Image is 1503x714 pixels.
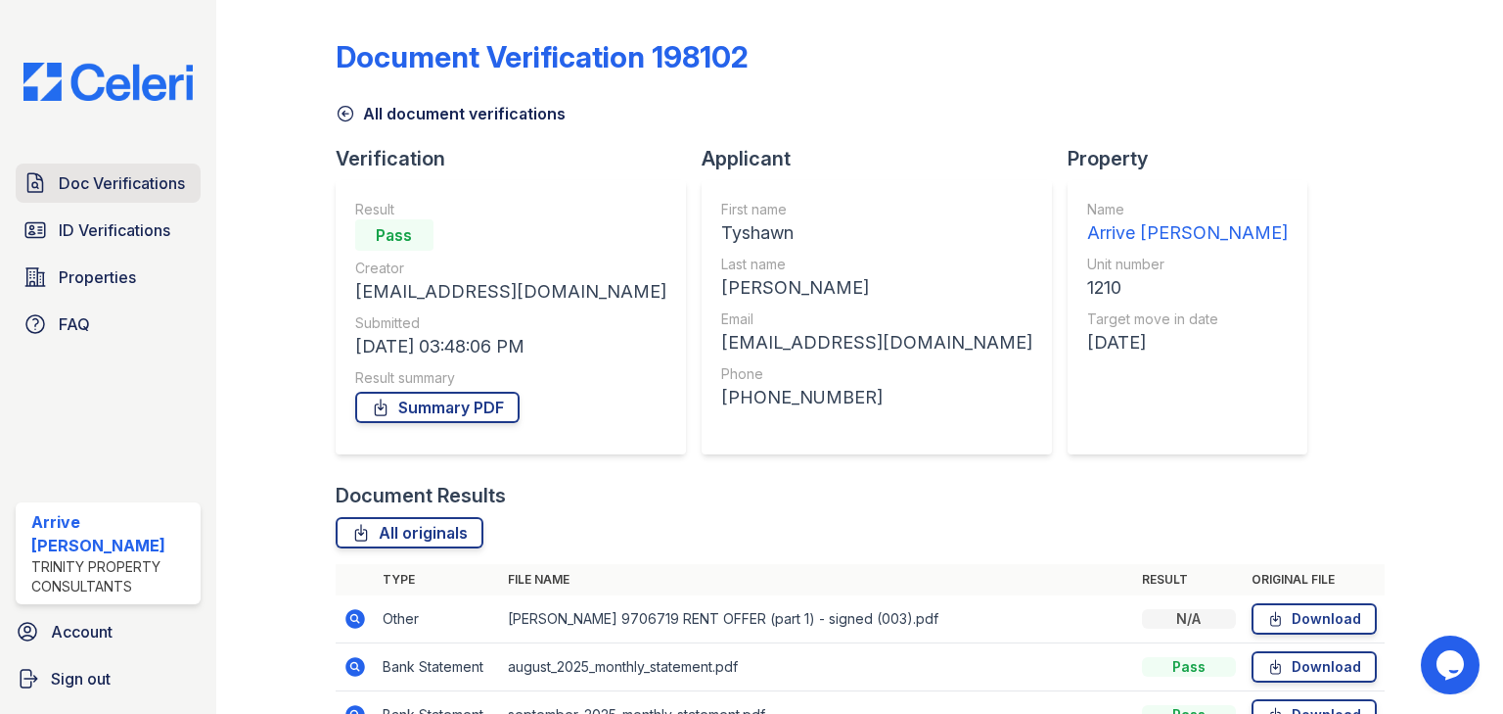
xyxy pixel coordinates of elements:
[16,258,201,297] a: Properties
[500,564,1134,595] th: File name
[355,219,433,251] div: Pass
[59,265,136,289] span: Properties
[51,667,111,690] span: Sign out
[16,164,201,203] a: Doc Verifications
[336,102,566,125] a: All document verifications
[1142,657,1236,677] div: Pass
[336,517,483,548] a: All originals
[59,171,185,195] span: Doc Verifications
[721,200,1032,219] div: First name
[355,278,666,306] div: [EMAIL_ADDRESS][DOMAIN_NAME]
[721,384,1032,411] div: [PHONE_NUMBER]
[1252,603,1377,635] a: Download
[336,39,749,74] div: Document Verification 198102
[1087,200,1288,247] a: Name Arrive [PERSON_NAME]
[355,333,666,360] div: [DATE] 03:48:06 PM
[355,368,666,388] div: Result summary
[59,312,90,336] span: FAQ
[8,612,208,651] a: Account
[721,274,1032,302] div: [PERSON_NAME]
[31,557,193,596] div: Trinity Property Consultants
[16,305,201,344] a: FAQ
[1087,200,1288,219] div: Name
[721,255,1032,274] div: Last name
[336,482,506,509] div: Document Results
[336,145,702,172] div: Verification
[59,218,170,242] span: ID Verifications
[31,510,193,557] div: Arrive [PERSON_NAME]
[1252,651,1377,683] a: Download
[721,309,1032,329] div: Email
[1087,329,1288,357] div: [DATE]
[375,595,500,643] td: Other
[1421,636,1483,694] iframe: chat widget
[355,313,666,333] div: Submitted
[1134,564,1244,595] th: Result
[1142,609,1236,629] div: N/A
[355,259,666,278] div: Creator
[8,659,208,698] a: Sign out
[721,219,1032,247] div: Tyshawn
[1087,255,1288,274] div: Unit number
[1087,309,1288,329] div: Target move in date
[375,564,500,595] th: Type
[500,595,1134,643] td: [PERSON_NAME] 9706719 RENT OFFER (part 1) - signed (003).pdf
[721,329,1032,357] div: [EMAIL_ADDRESS][DOMAIN_NAME]
[51,620,113,643] span: Account
[702,145,1068,172] div: Applicant
[721,364,1032,384] div: Phone
[355,200,666,219] div: Result
[16,211,201,250] a: ID Verifications
[1244,564,1385,595] th: Original file
[500,643,1134,691] td: august_2025_monthly_statement.pdf
[355,392,520,423] a: Summary PDF
[1087,219,1288,247] div: Arrive [PERSON_NAME]
[1068,145,1323,172] div: Property
[375,643,500,691] td: Bank Statement
[1087,274,1288,302] div: 1210
[8,63,208,101] img: CE_Logo_Blue-a8612792a0a2168367f1c8372b55b34899dd931a85d93a1a3d3e32e68fde9ad4.png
